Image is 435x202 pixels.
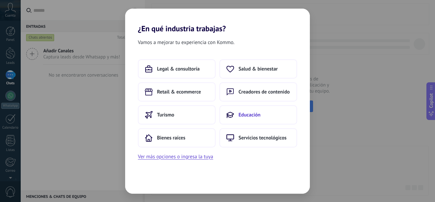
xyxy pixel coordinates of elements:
[219,105,297,124] button: Educación
[138,59,216,79] button: Legal & consultoría
[219,128,297,147] button: Servicios tecnológicos
[138,38,234,47] span: Vamos a mejorar tu experiencia con Kommo.
[157,66,200,72] span: Legal & consultoría
[138,153,213,161] button: Ver más opciones o ingresa la tuya
[239,66,278,72] span: Salud & bienestar
[239,135,287,141] span: Servicios tecnológicos
[157,135,185,141] span: Bienes raíces
[219,59,297,79] button: Salud & bienestar
[138,82,216,101] button: Retail & ecommerce
[239,89,290,95] span: Creadores de contenido
[157,112,174,118] span: Turismo
[125,9,310,33] h2: ¿En qué industria trabajas?
[239,112,260,118] span: Educación
[138,128,216,147] button: Bienes raíces
[219,82,297,101] button: Creadores de contenido
[138,105,216,124] button: Turismo
[157,89,201,95] span: Retail & ecommerce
